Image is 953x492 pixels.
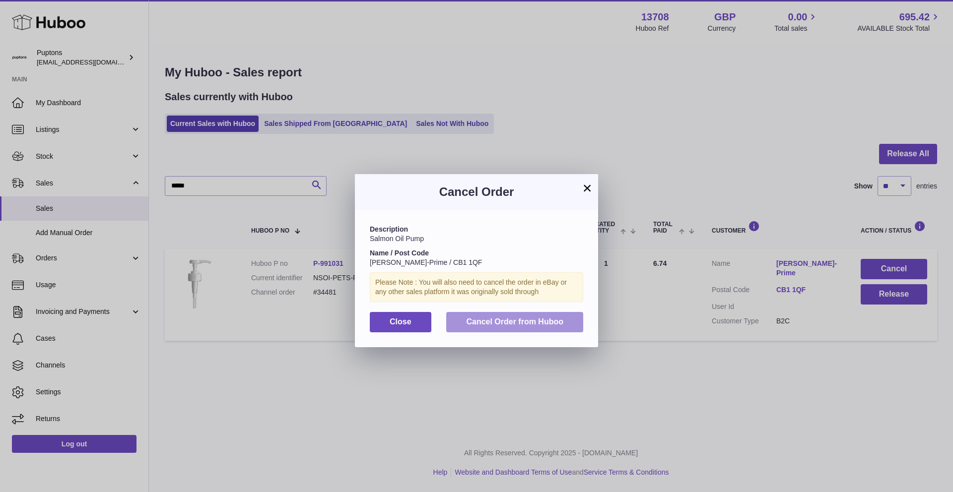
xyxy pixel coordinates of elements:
[370,225,408,233] strong: Description
[370,272,583,302] div: Please Note : You will also need to cancel the order in eBay or any other sales platform it was o...
[370,249,429,257] strong: Name / Post Code
[370,235,424,243] span: Salmon Oil Pump
[390,317,411,326] span: Close
[370,184,583,200] h3: Cancel Order
[466,317,563,326] span: Cancel Order from Huboo
[446,312,583,332] button: Cancel Order from Huboo
[370,312,431,332] button: Close
[581,182,593,194] button: ×
[370,258,482,266] span: [PERSON_NAME]-Prime / CB1 1QF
